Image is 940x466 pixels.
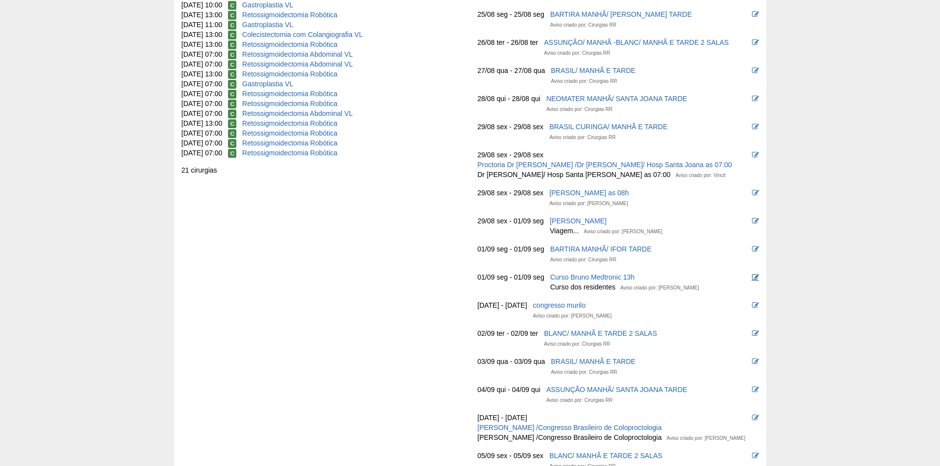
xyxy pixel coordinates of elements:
[752,330,759,337] i: Editar
[242,119,338,127] a: Retossigmoidectomia Robótica
[550,20,616,30] div: Aviso criado por: Cirurgias RR
[242,100,338,108] a: Retossigmoidectomia Robótica
[533,301,586,309] a: congresso murilo
[182,100,223,108] span: [DATE] 07:00
[242,1,294,9] a: Gastroplastia VL
[182,21,223,29] span: [DATE] 11:00
[478,385,541,394] div: 04/09 qui - 04/09 qui
[228,21,236,30] span: Confirmada
[549,189,629,197] a: [PERSON_NAME] as 08h
[478,451,544,461] div: 05/09 sex - 05/09 sex
[242,70,338,78] a: Retossigmoidectomia Robótica
[752,11,759,18] i: Editar
[182,165,463,175] div: 21 cirurgias
[228,109,236,118] span: Confirmada
[242,129,338,137] a: Retossigmoidectomia Robótica
[228,70,236,79] span: Confirmada
[550,273,635,281] a: Curso Bruno Medtronic 13h
[182,149,223,157] span: [DATE] 07:00
[544,48,610,58] div: Aviso criado por: Cirurgias RR
[242,31,363,38] a: Colecistectomia com Colangiografia VL
[478,161,732,169] a: Proctoria Dr [PERSON_NAME] /Dr [PERSON_NAME]/ Hosp Santa Joana as 07:00
[544,339,610,349] div: Aviso criado por: Cirurgias RR
[182,40,223,48] span: [DATE] 13:00
[676,171,725,180] div: Aviso criado por: Vincit
[550,226,579,236] div: Viagem...
[478,37,538,47] div: 26/08 ter - 26/08 ter
[752,151,759,158] i: Editar
[182,1,223,9] span: [DATE] 10:00
[752,217,759,224] i: Editar
[478,244,544,254] div: 01/09 seg - 01/09 seg
[182,50,223,58] span: [DATE] 07:00
[550,217,606,225] a: [PERSON_NAME]
[242,90,338,98] a: Retossigmoidectomia Robótica
[242,80,294,88] a: Gastroplastia VL
[228,100,236,108] span: Confirmada
[551,67,636,74] a: BRASIL/ MANHÃ E TARDE
[549,452,662,460] a: BLANC/ MANHÃ E TARDE 2 SALAS
[551,358,636,365] a: BRASIL/ MANHÃ E TARDE
[752,95,759,102] i: Editar
[478,170,671,179] div: Dr [PERSON_NAME]/ Hosp Santa [PERSON_NAME] as 07:00
[228,60,236,69] span: Confirmada
[228,90,236,99] span: Confirmada
[228,139,236,148] span: Confirmada
[228,11,236,20] span: Confirmada
[242,40,338,48] a: Retossigmoidectomia Robótica
[752,274,759,281] i: Editar
[752,452,759,459] i: Editar
[228,31,236,39] span: Confirmada
[478,432,662,442] div: [PERSON_NAME] /Congresso Brasileiro de Coloproctologia
[752,39,759,46] i: Editar
[242,149,338,157] a: Retossigmoidectomia Robótica
[228,1,236,10] span: Confirmada
[242,60,353,68] a: Retossigmoidectomia Abdominal VL
[182,129,223,137] span: [DATE] 07:00
[752,358,759,365] i: Editar
[550,282,615,292] div: Curso dos residentes
[182,60,223,68] span: [DATE] 07:00
[242,11,338,19] a: Retossigmoidectomia Robótica
[228,129,236,138] span: Confirmada
[549,123,667,131] a: BRASIL CURINGA/ MANHÃ E TARDE
[551,76,617,86] div: Aviso criado por: Cirurgias RR
[182,90,223,98] span: [DATE] 07:00
[551,367,617,377] div: Aviso criado por: Cirurgias RR
[550,245,651,253] a: BARTIRA MANHÃ/ IFOR TARDE
[550,10,692,18] a: BARTIRA MANHÃ/ [PERSON_NAME] TARDE
[478,328,538,338] div: 02/09 ter - 02/09 ter
[228,50,236,59] span: Confirmada
[667,433,745,443] div: Aviso criado por: [PERSON_NAME]
[546,386,687,394] a: ASSUNÇÃO MANHÃ/ SANTA JOANA TARDE
[182,139,223,147] span: [DATE] 07:00
[752,189,759,196] i: Editar
[752,123,759,130] i: Editar
[242,50,353,58] a: Retossigmoidectomia Abdominal VL
[228,119,236,128] span: Confirmada
[752,414,759,421] i: Editar
[478,300,527,310] div: [DATE] - [DATE]
[620,283,699,293] div: Aviso criado por: [PERSON_NAME]
[478,9,544,19] div: 25/08 seg - 25/08 seg
[478,272,544,282] div: 01/09 seg - 01/09 seg
[228,149,236,158] span: Confirmada
[478,94,541,104] div: 28/08 qui - 28/08 qui
[752,67,759,74] i: Editar
[228,40,236,49] span: Confirmada
[549,199,628,209] div: Aviso criado por: [PERSON_NAME]
[752,302,759,309] i: Editar
[182,11,223,19] span: [DATE] 13:00
[182,31,223,38] span: [DATE] 13:00
[478,122,544,132] div: 29/08 sex - 29/08 sex
[533,311,611,321] div: Aviso criado por: [PERSON_NAME]
[544,329,657,337] a: BLANC/ MANHÃ E TARDE 2 SALAS
[546,95,687,103] a: NEOMATER MANHÃ/ SANTA JOANA TARDE
[242,21,294,29] a: Gastroplastia VL
[478,66,545,75] div: 27/08 qua - 27/08 qua
[182,70,223,78] span: [DATE] 13:00
[478,150,544,160] div: 29/08 sex - 29/08 sex
[549,133,615,143] div: Aviso criado por: Cirurgias RR
[478,357,545,366] div: 03/09 qua - 03/09 qua
[242,139,338,147] a: Retossigmoidectomia Robótica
